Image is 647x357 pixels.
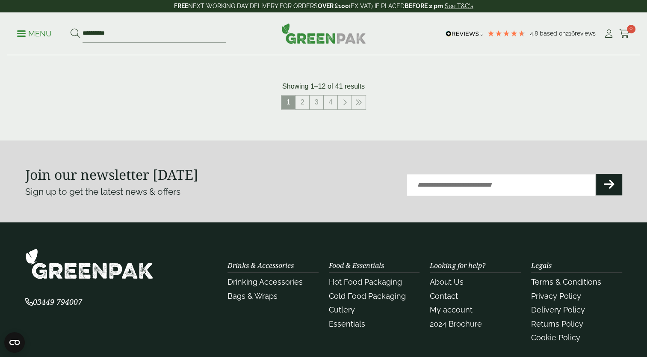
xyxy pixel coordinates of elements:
span: 03449 794007 [25,297,82,307]
button: Open CMP widget [4,332,25,353]
img: REVIEWS.io [446,31,483,37]
img: GreenPak Supplies [281,23,366,44]
a: Essentials [329,319,365,328]
a: 03449 794007 [25,298,82,306]
a: Menu [17,29,52,37]
p: Menu [17,29,52,39]
a: 3 [310,95,323,109]
a: 0 [619,27,630,40]
a: 2024 Brochure [430,319,482,328]
a: 2 [295,95,309,109]
a: Bags & Wraps [227,292,278,300]
a: Returns Policy [531,319,583,328]
p: Showing 1–12 of 41 results [282,81,365,92]
img: GreenPak Supplies [25,248,154,279]
span: 0 [627,25,635,33]
strong: FREE [174,3,188,9]
a: Cookie Policy [531,333,580,342]
a: Terms & Conditions [531,277,601,286]
strong: BEFORE 2 pm [405,3,443,9]
a: Cutlery [329,305,355,314]
i: Cart [619,30,630,38]
strong: OVER £100 [318,3,349,9]
a: Delivery Policy [531,305,585,314]
a: Cold Food Packaging [329,292,406,300]
span: 4.8 [530,30,540,37]
a: 4 [324,95,337,109]
i: My Account [603,30,614,38]
div: 4.79 Stars [487,30,526,37]
a: Contact [430,292,458,300]
a: About Us [430,277,464,286]
span: 1 [281,95,295,109]
a: Hot Food Packaging [329,277,402,286]
p: Sign up to get the latest news & offers [25,185,294,199]
span: reviews [575,30,596,37]
span: 216 [566,30,575,37]
a: Privacy Policy [531,292,581,300]
a: My account [430,305,473,314]
a: See T&C's [445,3,473,9]
a: Drinking Accessories [227,277,303,286]
span: Based on [540,30,566,37]
strong: Join our newsletter [DATE] [25,165,198,184]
